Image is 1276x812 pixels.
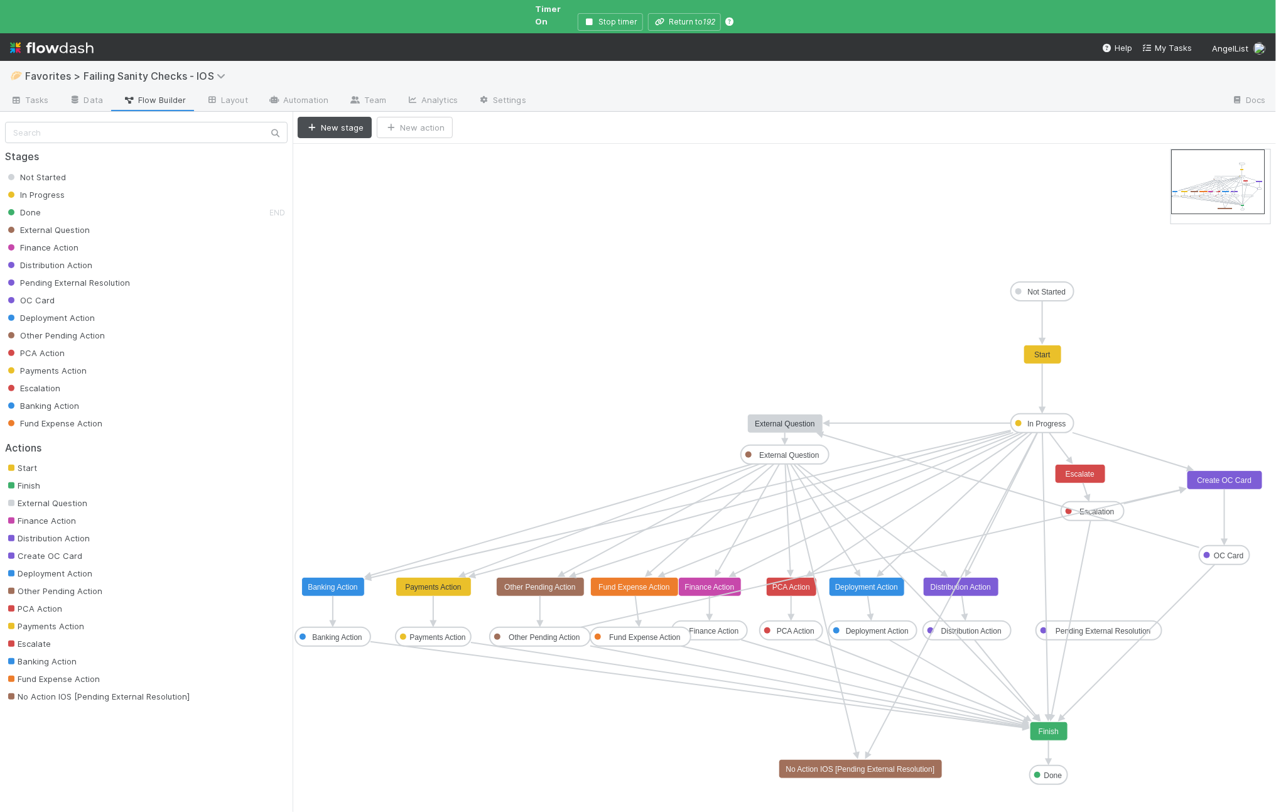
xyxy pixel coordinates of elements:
[755,420,814,428] text: External Question
[5,463,37,473] span: Start
[759,451,819,460] text: External Question
[405,583,461,592] text: Payments Action
[535,3,573,28] span: Timer On
[5,674,100,684] span: Fund Expense Action
[59,91,113,111] a: Data
[648,13,721,31] button: Return to192
[258,91,339,111] a: Automation
[1056,627,1150,636] text: Pending External Resolution
[5,639,51,649] span: Escalate
[5,172,66,182] span: Not Started
[5,418,102,428] span: Fund Expense Action
[1142,43,1192,53] span: My Tasks
[377,117,453,138] button: New action
[10,94,49,106] span: Tasks
[339,91,396,111] a: Team
[5,365,87,376] span: Payments Action
[609,633,680,642] text: Fund Expense Action
[1079,507,1114,516] text: Escalation
[5,330,105,340] span: Other Pending Action
[846,627,909,636] text: Deployment Action
[5,621,84,631] span: Payments Action
[1102,41,1132,54] div: Help
[5,151,288,163] h2: Stages
[5,278,130,288] span: Pending External Resolution
[113,91,196,111] a: Flow Builder
[5,225,90,235] span: External Question
[5,242,78,252] span: Finance Action
[835,583,898,592] text: Deployment Action
[5,207,41,217] span: Done
[5,551,82,561] span: Create OC Card
[1253,42,1266,55] img: avatar_12dd09bb-393f-4edb-90ff-b12147216d3f.png
[5,586,102,596] span: Other Pending Action
[786,765,935,774] text: No Action IOS [Pending External Resolution]
[1221,91,1276,111] a: Docs
[1039,727,1059,736] text: Finish
[5,383,60,393] span: Escalation
[535,4,561,26] span: Timer On
[10,70,23,81] span: 🥟
[5,348,65,358] span: PCA Action
[1044,771,1062,780] text: Done
[5,533,90,543] span: Distribution Action
[396,91,468,111] a: Analytics
[409,633,465,642] text: Payments Action
[1142,41,1192,54] a: My Tasks
[5,604,62,614] span: PCA Action
[5,480,40,490] span: Finish
[5,313,95,323] span: Deployment Action
[578,13,643,31] button: Stop timer
[5,260,92,270] span: Distribution Action
[772,583,810,592] text: PCA Action
[777,627,814,636] text: PCA Action
[468,91,536,111] a: Settings
[5,190,65,200] span: In Progress
[1027,420,1066,428] text: In Progress
[5,498,87,508] span: External Question
[5,516,76,526] span: Finance Action
[196,91,258,111] a: Layout
[5,442,288,454] h2: Actions
[5,295,55,305] span: OC Card
[931,583,991,592] text: Distribution Action
[10,37,94,58] img: logo-inverted-e16ddd16eac7371096b0.svg
[298,117,372,138] button: New stage
[689,627,739,636] text: Finance Action
[1212,43,1248,53] span: AngelList
[504,583,575,592] text: Other Pending Action
[509,633,580,642] text: Other Pending Action
[269,208,285,217] small: END
[25,70,232,82] span: Favorites > Failing Sanity Checks - IOS
[703,17,715,26] i: 192
[941,627,1002,636] text: Distribution Action
[5,122,288,143] input: Search
[308,583,357,592] text: Banking Action
[598,583,669,592] text: Fund Expense Action
[1066,470,1095,479] text: Escalate
[5,656,77,666] span: Banking Action
[5,568,92,578] span: Deployment Action
[685,583,735,592] text: Finance Action
[1198,476,1252,485] text: Create OC Card
[5,691,190,701] span: No Action IOS [Pending External Resolution]
[5,401,79,411] span: Banking Action
[312,633,362,642] text: Banking Action
[1214,551,1243,560] text: OC Card
[1034,350,1051,359] text: Start
[1028,288,1066,296] text: Not Started
[123,94,186,106] span: Flow Builder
